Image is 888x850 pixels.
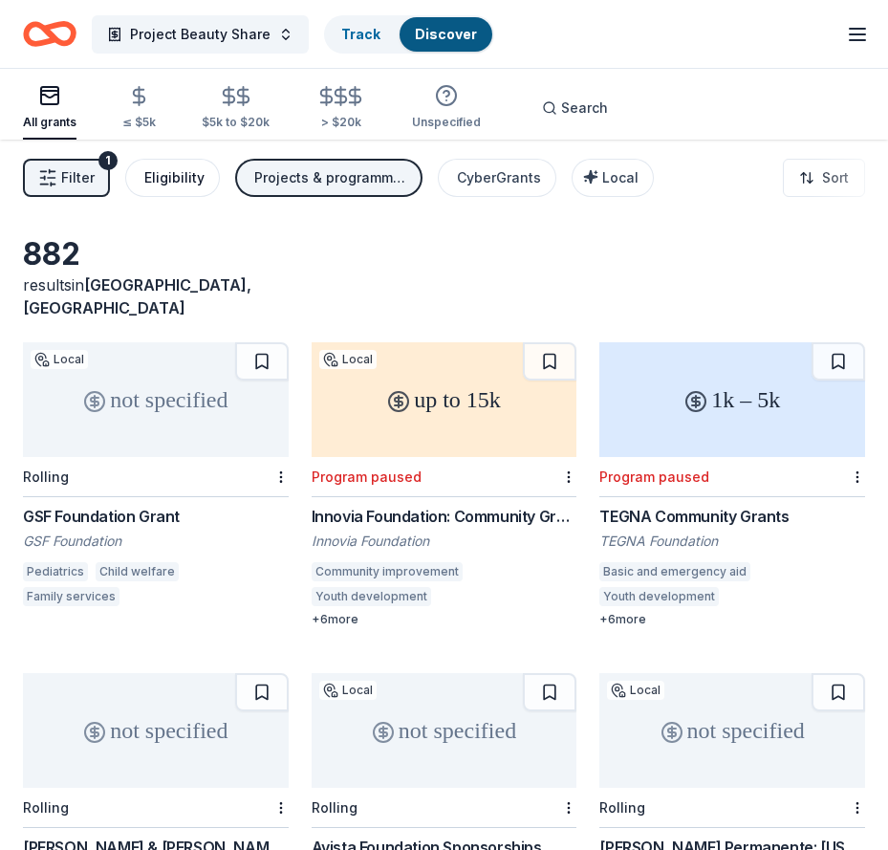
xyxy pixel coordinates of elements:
[235,159,422,197] button: Projects & programming
[23,469,69,485] div: Rolling
[319,681,377,700] div: Local
[312,342,577,457] div: up to 15k
[23,532,289,551] div: GSF Foundation
[312,562,463,581] div: Community improvement
[23,273,216,319] div: results
[602,169,639,185] span: Local
[315,115,366,130] div: > $20k
[202,77,270,140] button: $5k to $20k
[599,562,750,581] div: Basic and emergency aid
[599,505,865,528] div: TEGNA Community Grants
[561,97,608,120] span: Search
[599,587,719,606] div: Youth development
[23,76,76,140] button: All grants
[312,532,577,551] div: Innovia Foundation
[599,612,865,627] div: + 6 more
[23,159,110,197] button: Filter1
[438,159,556,197] button: CyberGrants
[312,587,431,606] div: Youth development
[312,673,577,788] div: not specified
[23,275,251,317] span: in
[23,275,251,317] span: [GEOGRAPHIC_DATA], [GEOGRAPHIC_DATA]
[312,469,422,485] div: Program paused
[23,673,289,788] div: not specified
[312,505,577,528] div: Innovia Foundation: Community Grant Program
[572,159,654,197] button: Local
[312,342,577,627] a: up to 15kLocalProgram pausedInnovia Foundation: Community Grant ProgramInnovia FoundationCommunit...
[31,350,88,369] div: Local
[527,89,623,127] button: Search
[822,166,849,189] span: Sort
[599,342,865,627] a: 1k – 5kProgram pausedTEGNA Community GrantsTEGNA FoundationBasic and emergency aidYouth developme...
[341,26,380,42] a: Track
[23,235,216,273] div: 882
[144,166,205,189] div: Eligibility
[130,23,271,46] span: Project Beauty Share
[315,77,366,140] button: > $20k
[599,799,645,816] div: Rolling
[457,166,541,189] div: CyberGrants
[23,342,289,457] div: not specified
[412,115,481,130] div: Unspecified
[23,799,69,816] div: Rolling
[122,77,156,140] button: ≤ $5k
[599,469,709,485] div: Program paused
[319,350,377,369] div: Local
[599,342,865,457] div: 1k – 5k
[312,612,577,627] div: + 6 more
[23,505,289,528] div: GSF Foundation Grant
[783,159,865,197] button: Sort
[23,342,289,612] a: not specifiedLocalRollingGSF Foundation GrantGSF FoundationPediatricsChild welfareFamily services
[23,115,76,130] div: All grants
[23,587,119,606] div: Family services
[61,166,95,189] span: Filter
[122,115,156,130] div: ≤ $5k
[599,532,865,551] div: TEGNA Foundation
[412,76,481,140] button: Unspecified
[23,11,76,56] a: Home
[202,115,270,130] div: $5k to $20k
[254,166,407,189] div: Projects & programming
[92,15,309,54] button: Project Beauty Share
[415,26,477,42] a: Discover
[324,15,494,54] button: TrackDiscover
[98,151,118,170] div: 1
[96,562,179,581] div: Child welfare
[312,799,357,816] div: Rolling
[607,681,664,700] div: Local
[23,562,88,581] div: Pediatrics
[125,159,220,197] button: Eligibility
[599,673,865,788] div: not specified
